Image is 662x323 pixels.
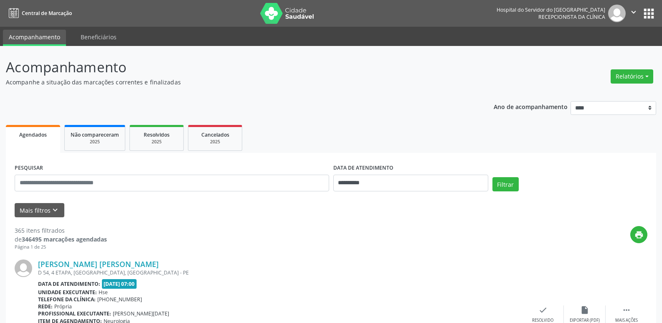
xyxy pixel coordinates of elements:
div: 2025 [71,139,119,145]
b: Data de atendimento: [38,280,100,287]
button: apps [642,6,656,21]
b: Profissional executante: [38,310,111,317]
button: Mais filtroskeyboard_arrow_down [15,203,64,218]
p: Acompanhe a situação das marcações correntes e finalizadas [6,78,461,86]
button: Relatórios [611,69,653,84]
div: Página 1 de 25 [15,244,107,251]
img: img [608,5,626,22]
span: [DATE] 07:00 [102,279,137,289]
strong: 346495 marcações agendadas [22,235,107,243]
i: print [634,230,644,239]
span: Recepcionista da clínica [538,13,605,20]
p: Acompanhamento [6,57,461,78]
div: 2025 [136,139,178,145]
button:  [626,5,642,22]
a: Acompanhamento [3,30,66,46]
button: Filtrar [492,177,519,191]
b: Rede: [38,303,53,310]
div: 2025 [194,139,236,145]
label: DATA DE ATENDIMENTO [333,162,393,175]
span: Agendados [19,131,47,138]
a: [PERSON_NAME] [PERSON_NAME] [38,259,159,269]
span: Central de Marcação [22,10,72,17]
span: Cancelados [201,131,229,138]
a: Central de Marcação [6,6,72,20]
b: Telefone da clínica: [38,296,96,303]
i: check [538,305,548,315]
b: Unidade executante: [38,289,97,296]
i: keyboard_arrow_down [51,206,60,215]
img: img [15,259,32,277]
i:  [629,8,638,17]
span: Hse [99,289,108,296]
a: Beneficiários [75,30,122,44]
span: [PERSON_NAME][DATE] [113,310,169,317]
div: de [15,235,107,244]
label: PESQUISAR [15,162,43,175]
div: D 54, 4 ETAPA, [GEOGRAPHIC_DATA], [GEOGRAPHIC_DATA] - PE [38,269,522,276]
p: Ano de acompanhamento [494,101,568,112]
i: insert_drive_file [580,305,589,315]
div: Hospital do Servidor do [GEOGRAPHIC_DATA] [497,6,605,13]
div: 365 itens filtrados [15,226,107,235]
span: Resolvidos [144,131,170,138]
i:  [622,305,631,315]
span: [PHONE_NUMBER] [97,296,142,303]
button: print [630,226,647,243]
span: Não compareceram [71,131,119,138]
span: Própria [54,303,72,310]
